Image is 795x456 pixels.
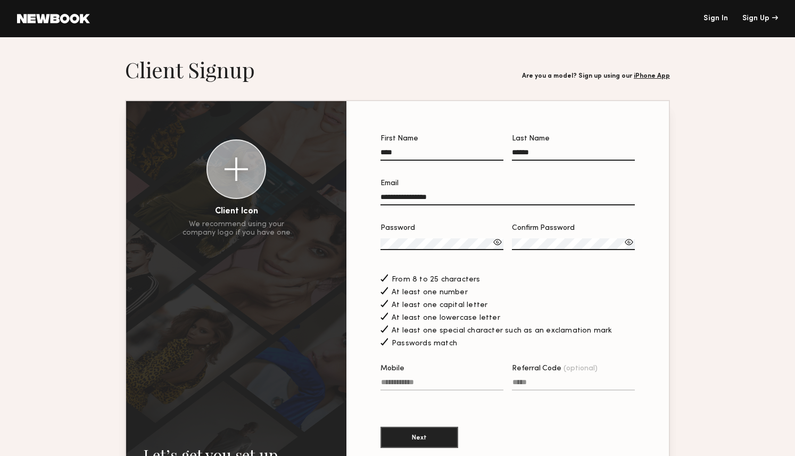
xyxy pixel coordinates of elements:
div: Client Icon [215,208,258,216]
span: At least one lowercase letter [392,314,500,322]
a: iPhone App [634,73,670,79]
span: At least one number [392,289,468,296]
button: Next [380,427,458,448]
div: Last Name [512,135,635,143]
input: Email [380,193,635,205]
input: First Name [380,148,503,161]
div: Email [380,180,635,187]
input: Password [380,238,503,250]
span: Passwords match [392,340,457,347]
div: Sign Up [742,15,778,22]
a: Sign In [703,15,728,22]
div: Confirm Password [512,225,635,232]
input: Last Name [512,148,635,161]
div: We recommend using your company logo if you have one [183,220,291,237]
div: Password [380,225,503,232]
div: Are you a model? Sign up using our [522,73,670,80]
div: Mobile [380,365,503,372]
input: Confirm Password [512,238,635,250]
input: Referral Code(optional) [512,378,635,391]
span: At least one capital letter [392,302,487,309]
span: (optional) [564,365,598,372]
input: Mobile [380,378,503,391]
span: At least one special character such as an exclamation mark [392,327,612,335]
span: From 8 to 25 characters [392,276,481,284]
div: First Name [380,135,503,143]
h1: Client Signup [125,56,255,83]
div: Referral Code [512,365,635,372]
